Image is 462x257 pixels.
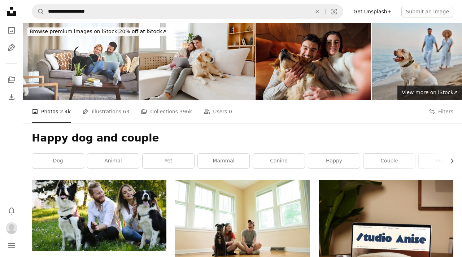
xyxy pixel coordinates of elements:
[253,154,305,168] a: canine
[204,100,232,123] a: Users 0
[429,100,453,123] button: Filters
[32,5,44,18] button: Search Unsplash
[256,23,371,100] img: Adventures with Our Pup
[32,154,84,168] a: dog
[445,154,453,168] button: scroll list to the right
[32,180,166,251] img: Romantic couple in love walking dogs and bonding in nature
[4,40,19,55] a: Illustrations
[87,154,139,168] a: animal
[308,154,360,168] a: happy
[123,108,130,116] span: 63
[143,154,194,168] a: pet
[397,86,462,100] a: View more on iStock↗
[30,29,119,34] span: Browse premium images on iStock |
[30,29,166,34] span: 20% off at iStock ↗
[326,5,343,18] button: Visual search
[4,221,19,235] button: Profile
[141,100,192,123] a: Collections 396k
[309,5,325,18] button: Clear
[4,204,19,218] button: Notifications
[179,108,192,116] span: 396k
[4,73,19,87] a: Collections
[4,238,19,253] button: Menu
[32,132,453,145] h1: Happy dog and couple
[6,222,17,234] img: Avatar of user Lucy M
[198,154,249,168] a: mammal
[23,23,139,100] img: Coffee, couple and laptop in living room with dog in home, bonding and relaxing. Tea, pet and man...
[175,222,310,228] a: woman in gray shirt sitting on brown wooden floor
[229,108,232,116] span: 0
[32,212,166,219] a: Romantic couple in love walking dogs and bonding in nature
[401,6,453,17] button: Submit an image
[363,154,415,168] a: couple
[82,100,129,123] a: Illustrations 63
[32,4,343,19] form: Find visuals sitewide
[349,6,396,17] a: Get Unsplash+
[402,90,458,95] span: View more on iStock ↗
[23,23,173,40] a: Browse premium images on iStock|20% off at iStock↗
[139,23,255,100] img: Happy young couple using laptop, man holding mobile phone, hugging dog. Online shopping concept
[4,90,19,104] a: Download History
[4,23,19,38] a: Photos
